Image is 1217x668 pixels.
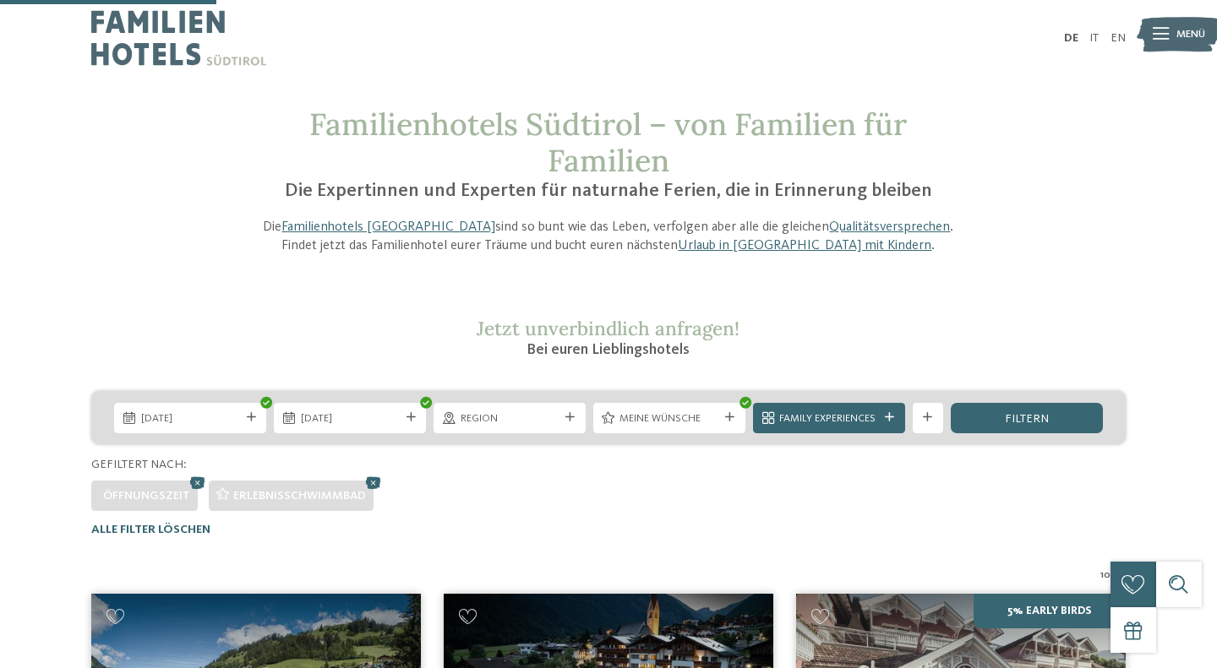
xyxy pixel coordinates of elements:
span: Menü [1176,27,1205,42]
span: Meine Wünsche [619,411,718,426]
span: Die Expertinnen und Experten für naturnahe Ferien, die in Erinnerung bleiben [285,182,932,200]
span: [DATE] [141,411,240,426]
span: Bei euren Lieblingshotels [527,342,690,357]
span: Family Experiences [779,411,878,426]
span: Öffnungszeit [103,490,190,502]
p: Die sind so bunt wie das Leben, verfolgen aber alle die gleichen . Findet jetzt das Familienhotel... [247,218,970,256]
span: Alle Filter löschen [91,524,210,535]
span: Erlebnisschwimmbad [233,490,366,502]
span: filtern [1005,413,1049,425]
span: Region [461,411,559,426]
span: [DATE] [301,411,400,426]
span: Jetzt unverbindlich anfragen! [477,316,739,340]
a: Qualitätsversprechen [829,220,950,234]
span: Gefiltert nach: [91,459,187,470]
a: Urlaub in [GEOGRAPHIC_DATA] mit Kindern [678,239,931,253]
a: IT [1089,32,1099,44]
a: DE [1064,32,1078,44]
span: Familienhotels Südtirol – von Familien für Familien [309,105,907,180]
a: EN [1111,32,1126,44]
span: 10 [1100,568,1111,583]
a: Familienhotels [GEOGRAPHIC_DATA] [281,220,495,234]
